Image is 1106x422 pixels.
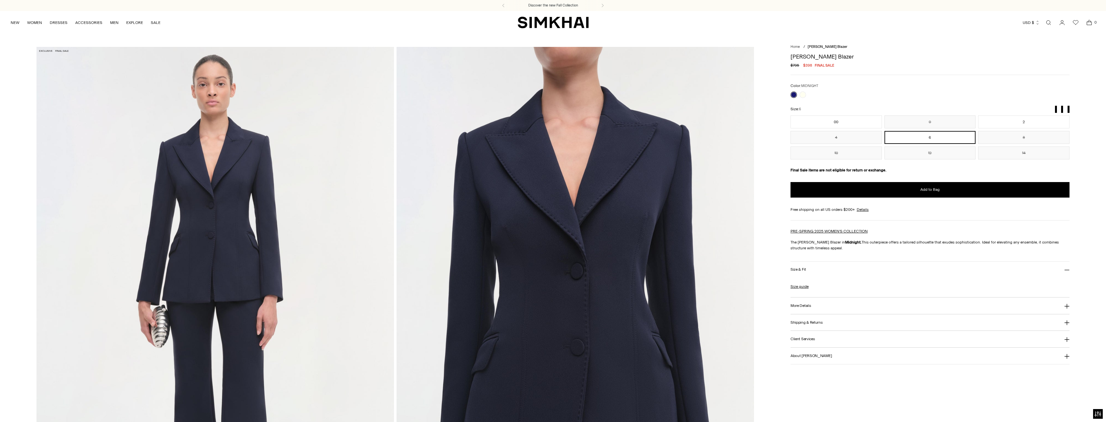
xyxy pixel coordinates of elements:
a: WOMEN [27,16,42,30]
p: The [PERSON_NAME] Blazer in This outerpiece offers a tailored silhouette that exudes sophisticati... [791,239,1070,251]
button: Shipping & Returns [791,314,1070,331]
strong: Midnight. [845,240,862,244]
s: $795 [791,62,799,68]
button: Client Services [791,331,1070,347]
span: $398 [803,62,812,68]
h3: About [PERSON_NAME] [791,354,832,358]
strong: Final Sale items are not eligible for return or exchange. [791,168,886,172]
div: / [803,44,805,50]
a: Wishlist [1069,16,1082,29]
button: 6 [884,131,976,144]
a: Home [791,45,800,49]
button: Size & Fit [791,262,1070,278]
a: Open search modal [1042,16,1055,29]
a: PRE-SPRING 2025 WOMEN'S COLLECTION [791,229,868,233]
span: Add to Bag [920,187,940,192]
label: Color: [791,83,818,89]
span: 0 [1092,19,1098,25]
button: More Details [791,298,1070,314]
h3: More Details [791,304,811,308]
button: 00 [791,115,882,128]
span: [PERSON_NAME] Blazer [808,45,847,49]
button: 4 [791,131,882,144]
label: Size: [791,106,801,112]
button: 0 [884,115,976,128]
button: Add to Bag [791,182,1070,198]
a: Details [857,207,869,212]
button: 2 [978,115,1070,128]
span: MIDNIGHT [801,84,818,88]
div: Free shipping on all US orders $200+ [791,207,1070,212]
button: 8 [978,131,1070,144]
a: Size guide [791,284,809,289]
h3: Client Services [791,337,815,341]
button: About [PERSON_NAME] [791,348,1070,364]
h1: [PERSON_NAME] Blazer [791,54,1070,60]
h3: Shipping & Returns [791,320,823,325]
a: EXPLORE [126,16,143,30]
a: NEW [11,16,19,30]
a: Go to the account page [1056,16,1069,29]
button: 14 [978,146,1070,159]
a: Open cart modal [1083,16,1096,29]
span: 6 [799,107,801,111]
a: SIMKHAI [518,16,589,29]
a: DRESSES [50,16,67,30]
a: SALE [151,16,160,30]
button: 10 [791,146,882,159]
button: USD $ [1023,16,1040,30]
a: ACCESSORIES [75,16,102,30]
h3: Size & Fit [791,267,806,272]
button: 12 [884,146,976,159]
a: MEN [110,16,119,30]
a: Discover the new Fall Collection [528,3,578,8]
nav: breadcrumbs [791,44,1070,50]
